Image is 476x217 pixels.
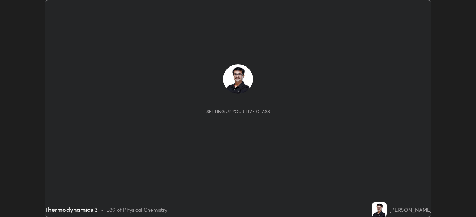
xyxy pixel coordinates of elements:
div: L89 of Physical Chemistry [106,206,167,214]
img: 72c9a83e1b064c97ab041d8a51bfd15e.jpg [223,64,253,94]
div: [PERSON_NAME] [390,206,431,214]
div: Thermodynamics 3 [45,205,98,214]
div: Setting up your live class [206,109,270,114]
img: 72c9a83e1b064c97ab041d8a51bfd15e.jpg [372,202,387,217]
div: • [101,206,103,214]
